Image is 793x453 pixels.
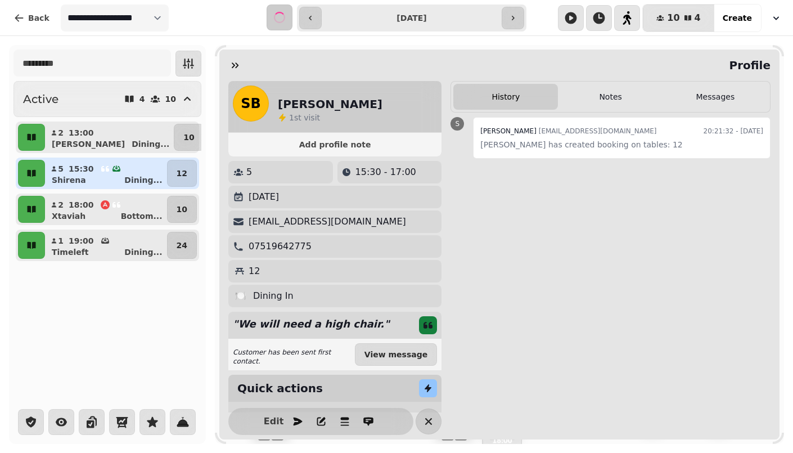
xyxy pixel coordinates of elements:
[69,199,94,210] p: 18:00
[139,95,145,103] p: 4
[69,127,94,138] p: 13:00
[480,124,656,138] div: [EMAIL_ADDRESS][DOMAIN_NAME]
[253,289,294,303] p: Dining In
[124,246,162,258] p: Dining ...
[124,174,162,186] p: Dining ...
[663,84,768,110] button: Messages
[69,235,94,246] p: 19:00
[228,312,394,337] p: " We will need a high chair. "
[177,168,187,179] p: 12
[57,199,64,210] p: 2
[177,240,187,251] p: 24
[174,124,204,151] button: 10
[704,124,763,138] time: 20:21:32 - [DATE]
[249,264,260,278] p: 12
[183,132,194,143] p: 10
[121,210,163,222] p: Bottom ...
[167,196,197,223] button: 10
[723,14,752,22] span: Create
[480,127,537,135] span: [PERSON_NAME]
[267,417,281,426] span: Edit
[355,165,416,179] p: 15:30 - 17:00
[724,57,771,73] h2: Profile
[667,14,679,23] span: 10
[52,138,125,150] p: [PERSON_NAME]
[57,235,64,246] p: 1
[364,351,427,358] span: View message
[263,410,285,433] button: Edit
[47,232,165,259] button: 119:00TimeleftDining...
[278,96,382,112] h2: [PERSON_NAME]
[237,380,323,396] h2: Quick actions
[242,141,428,149] span: Add profile note
[28,14,49,22] span: Back
[289,112,320,123] p: visit
[233,348,355,366] p: Customer has been sent first contact.
[455,120,459,127] span: S
[558,84,663,110] button: Notes
[249,190,279,204] p: [DATE]
[235,289,246,303] p: 🍽️
[289,113,294,122] span: 1
[57,127,64,138] p: 2
[177,204,187,215] p: 10
[355,343,437,366] button: View message
[13,81,201,117] button: Active410
[643,5,714,32] button: 104
[57,163,64,174] p: 5
[249,240,312,253] p: 07519642775
[714,5,761,32] button: Create
[52,174,86,186] p: Shirena
[233,137,437,152] button: Add profile note
[52,246,89,258] p: Timeleft
[47,196,165,223] button: 218:00XtaviahBottom...
[241,97,261,110] span: SB
[23,91,58,107] h2: Active
[4,5,58,32] button: Back
[47,160,165,187] button: 515:30ShirenaDining...
[480,138,763,151] p: [PERSON_NAME] has created booking on tables: 12
[246,165,252,179] p: 5
[167,160,197,187] button: 12
[165,95,176,103] p: 10
[249,215,406,228] p: [EMAIL_ADDRESS][DOMAIN_NAME]
[132,138,169,150] p: Dining ...
[453,84,558,110] button: History
[167,232,197,259] button: 24
[47,124,172,151] button: 213:00[PERSON_NAME]Dining...
[52,210,85,222] p: Xtaviah
[294,113,304,122] span: st
[69,163,94,174] p: 15:30
[695,14,701,23] span: 4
